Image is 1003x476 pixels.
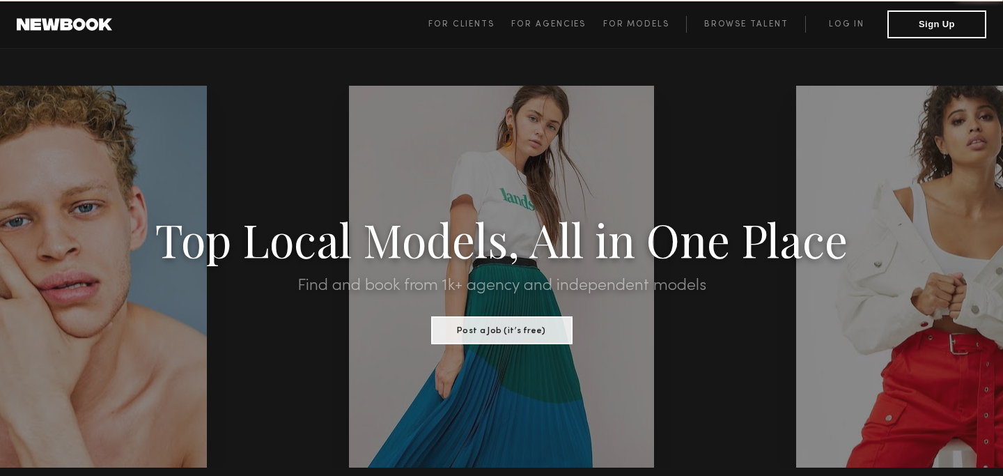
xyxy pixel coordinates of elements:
[603,16,687,33] a: For Models
[805,16,887,33] a: Log in
[75,217,928,261] h1: Top Local Models, All in One Place
[603,20,669,29] span: For Models
[887,10,986,38] button: Sign Up
[511,16,602,33] a: For Agencies
[431,316,573,344] button: Post a Job (it’s free)
[75,277,928,294] h2: Find and book from 1k+ agency and independent models
[686,16,805,33] a: Browse Talent
[511,20,586,29] span: For Agencies
[428,20,495,29] span: For Clients
[431,321,573,337] a: Post a Job (it’s free)
[428,16,511,33] a: For Clients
